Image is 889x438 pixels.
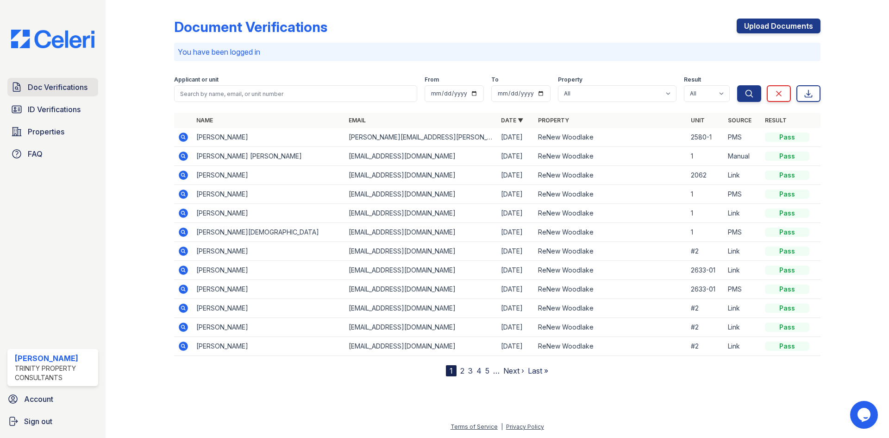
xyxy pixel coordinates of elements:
td: [DATE] [497,280,534,299]
td: [PERSON_NAME] [193,204,345,223]
div: Pass [765,342,809,351]
td: [EMAIL_ADDRESS][DOMAIN_NAME] [345,318,497,337]
input: Search by name, email, or unit number [174,85,417,102]
td: [PERSON_NAME][EMAIL_ADDRESS][PERSON_NAME][DOMAIN_NAME] [345,128,497,147]
td: [DATE] [497,261,534,280]
div: 1 [446,365,457,376]
td: ReNew Woodlake [534,147,687,166]
div: Document Verifications [174,19,327,35]
div: Pass [765,171,809,180]
td: [EMAIL_ADDRESS][DOMAIN_NAME] [345,242,497,261]
a: ID Verifications [7,100,98,119]
a: Unit [691,117,705,124]
td: 1 [687,223,724,242]
td: [PERSON_NAME] [193,299,345,318]
td: ReNew Woodlake [534,280,687,299]
td: [EMAIL_ADDRESS][DOMAIN_NAME] [345,299,497,318]
td: ReNew Woodlake [534,242,687,261]
div: Pass [765,266,809,275]
td: 1 [687,147,724,166]
a: FAQ [7,145,98,163]
td: ReNew Woodlake [534,318,687,337]
td: Link [724,318,761,337]
a: Result [765,117,787,124]
span: FAQ [28,148,43,159]
td: [DATE] [497,318,534,337]
td: [EMAIL_ADDRESS][DOMAIN_NAME] [345,280,497,299]
img: CE_Logo_Blue-a8612792a0a2168367f1c8372b55b34899dd931a85d93a1a3d3e32e68fde9ad4.png [4,30,102,48]
a: 3 [468,366,473,375]
td: [DATE] [497,128,534,147]
td: [DATE] [497,166,534,185]
td: ReNew Woodlake [534,204,687,223]
label: Applicant or unit [174,76,219,83]
div: Pass [765,285,809,294]
td: [PERSON_NAME] [193,185,345,204]
td: Link [724,261,761,280]
a: Doc Verifications [7,78,98,96]
label: Property [558,76,582,83]
td: [PERSON_NAME] [193,166,345,185]
a: Privacy Policy [506,423,544,430]
a: Property [538,117,569,124]
a: 4 [476,366,482,375]
td: Link [724,337,761,356]
label: From [425,76,439,83]
td: Link [724,299,761,318]
td: [EMAIL_ADDRESS][DOMAIN_NAME] [345,204,497,223]
td: PMS [724,280,761,299]
td: 2633-01 [687,261,724,280]
td: [PERSON_NAME] [193,261,345,280]
p: You have been logged in [178,46,817,57]
div: | [501,423,503,430]
iframe: chat widget [850,401,880,429]
td: ReNew Woodlake [534,299,687,318]
a: Name [196,117,213,124]
td: [DATE] [497,223,534,242]
a: Date ▼ [501,117,523,124]
span: Properties [28,126,64,137]
td: #2 [687,337,724,356]
td: [EMAIL_ADDRESS][DOMAIN_NAME] [345,223,497,242]
a: Properties [7,122,98,141]
td: ReNew Woodlake [534,128,687,147]
td: [EMAIL_ADDRESS][DOMAIN_NAME] [345,166,497,185]
td: 1 [687,185,724,204]
div: Trinity Property Consultants [15,364,94,382]
div: [PERSON_NAME] [15,353,94,364]
td: [PERSON_NAME] [193,128,345,147]
td: ReNew Woodlake [534,185,687,204]
td: 2633-01 [687,280,724,299]
td: [PERSON_NAME] [PERSON_NAME] [193,147,345,166]
div: Pass [765,247,809,256]
td: #2 [687,299,724,318]
div: Pass [765,190,809,199]
span: Sign out [24,416,52,427]
a: Next › [503,366,524,375]
td: ReNew Woodlake [534,261,687,280]
span: Doc Verifications [28,82,88,93]
td: ReNew Woodlake [534,337,687,356]
td: Link [724,166,761,185]
td: [PERSON_NAME] [193,242,345,261]
td: [DATE] [497,204,534,223]
label: To [491,76,499,83]
td: [DATE] [497,147,534,166]
div: Pass [765,152,809,161]
td: 1 [687,204,724,223]
a: Sign out [4,412,102,431]
td: [EMAIL_ADDRESS][DOMAIN_NAME] [345,261,497,280]
td: PMS [724,223,761,242]
td: [EMAIL_ADDRESS][DOMAIN_NAME] [345,185,497,204]
a: Last » [528,366,548,375]
td: Link [724,204,761,223]
td: ReNew Woodlake [534,166,687,185]
td: [PERSON_NAME][DEMOGRAPHIC_DATA] [193,223,345,242]
td: [DATE] [497,242,534,261]
span: … [493,365,500,376]
td: [PERSON_NAME] [193,337,345,356]
td: 2580-1 [687,128,724,147]
a: Upload Documents [737,19,820,33]
td: #2 [687,318,724,337]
